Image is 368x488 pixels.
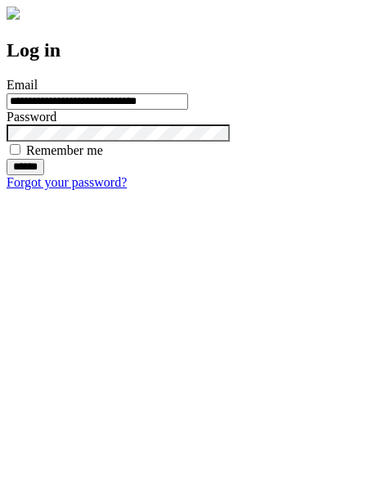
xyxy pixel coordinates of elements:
[7,39,361,61] h2: Log in
[7,175,127,189] a: Forgot your password?
[7,78,38,92] label: Email
[7,7,20,20] img: logo-4e3dc11c47720685a147b03b5a06dd966a58ff35d612b21f08c02c0306f2b779.png
[26,143,103,157] label: Remember me
[7,110,56,124] label: Password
